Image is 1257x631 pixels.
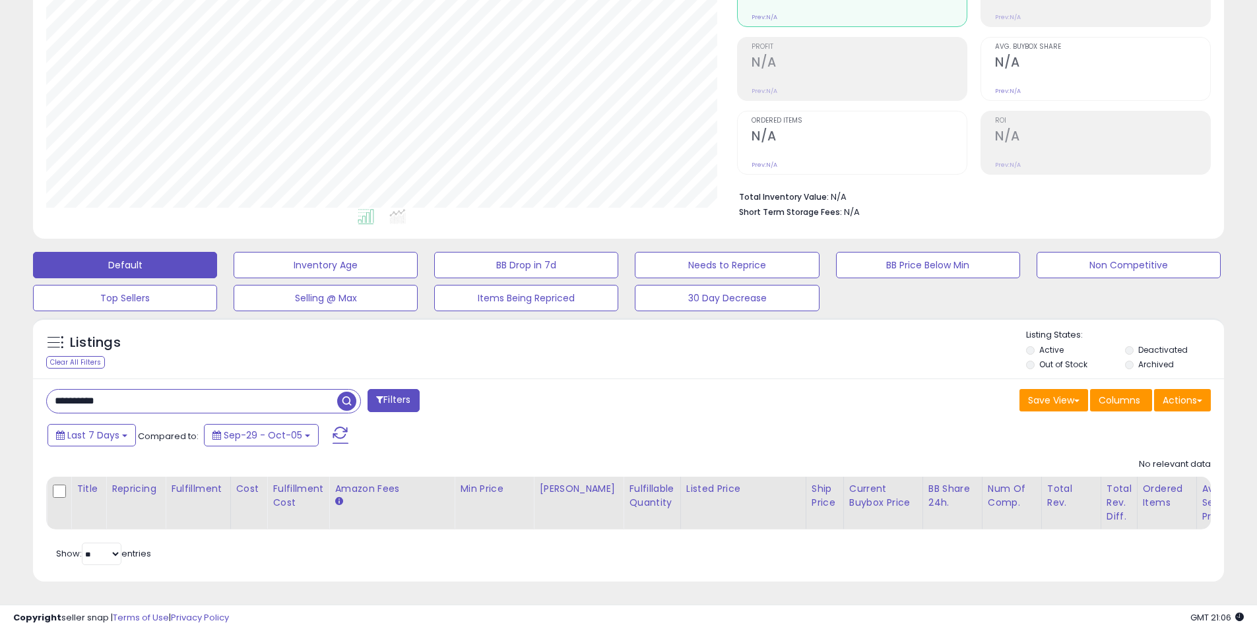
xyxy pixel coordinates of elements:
[1154,389,1211,411] button: Actions
[995,13,1021,21] small: Prev: N/A
[1039,359,1087,370] label: Out of Stock
[46,356,105,369] div: Clear All Filters
[1037,252,1221,278] button: Non Competitive
[1019,389,1088,411] button: Save View
[995,117,1210,125] span: ROI
[995,129,1210,146] h2: N/A
[1099,394,1140,407] span: Columns
[1039,344,1064,355] label: Active
[752,129,967,146] h2: N/A
[204,424,319,446] button: Sep-29 - Oct-05
[739,191,829,202] b: Total Inventory Value:
[138,430,199,442] span: Compared to:
[1090,389,1152,411] button: Columns
[67,429,119,442] span: Last 7 Days
[236,482,262,496] div: Cost
[48,424,136,446] button: Last 7 Days
[13,611,61,624] strong: Copyright
[234,285,418,311] button: Selling @ Max
[171,482,224,496] div: Fulfillment
[995,44,1210,51] span: Avg. Buybox Share
[752,117,967,125] span: Ordered Items
[752,55,967,73] h2: N/A
[70,334,121,352] h5: Listings
[995,87,1021,95] small: Prev: N/A
[13,612,229,624] div: seller snap | |
[739,188,1201,204] li: N/A
[33,252,217,278] button: Default
[752,44,967,51] span: Profit
[234,252,418,278] button: Inventory Age
[1143,482,1191,510] div: Ordered Items
[1190,611,1244,624] span: 2025-10-13 21:06 GMT
[844,206,860,218] span: N/A
[33,285,217,311] button: Top Sellers
[368,389,419,412] button: Filters
[335,482,449,496] div: Amazon Fees
[686,482,800,496] div: Listed Price
[1138,359,1174,370] label: Archived
[56,547,151,560] span: Show: entries
[539,482,618,496] div: [PERSON_NAME]
[224,429,302,442] span: Sep-29 - Oct-05
[988,482,1036,510] div: Num of Comp.
[752,87,777,95] small: Prev: N/A
[113,611,169,624] a: Terms of Use
[635,285,819,311] button: 30 Day Decrease
[849,482,917,510] div: Current Buybox Price
[629,482,674,510] div: Fulfillable Quantity
[434,252,618,278] button: BB Drop in 7d
[1202,482,1250,524] div: Avg Selling Price
[112,482,160,496] div: Repricing
[171,611,229,624] a: Privacy Policy
[752,13,777,21] small: Prev: N/A
[460,482,528,496] div: Min Price
[995,55,1210,73] h2: N/A
[995,161,1021,169] small: Prev: N/A
[752,161,777,169] small: Prev: N/A
[273,482,323,510] div: Fulfillment Cost
[836,252,1020,278] button: BB Price Below Min
[812,482,838,510] div: Ship Price
[635,252,819,278] button: Needs to Reprice
[739,206,842,218] b: Short Term Storage Fees:
[1139,458,1211,471] div: No relevant data
[1107,482,1132,524] div: Total Rev. Diff.
[77,482,100,496] div: Title
[1138,344,1188,355] label: Deactivated
[1047,482,1095,510] div: Total Rev.
[335,496,342,508] small: Amazon Fees.
[434,285,618,311] button: Items Being Repriced
[928,482,977,510] div: BB Share 24h.
[1026,329,1224,342] p: Listing States:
